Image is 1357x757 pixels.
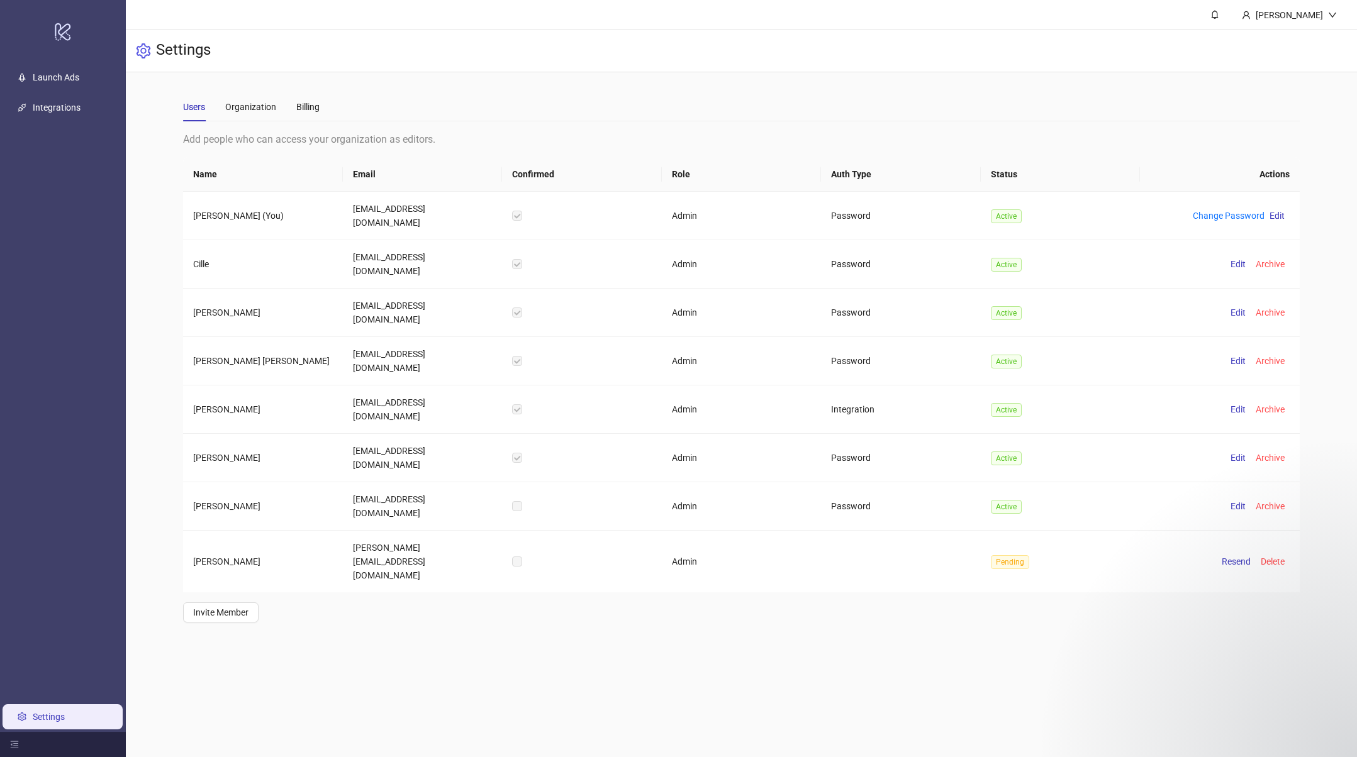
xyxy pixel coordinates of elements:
[33,102,81,113] a: Integrations
[1256,404,1285,414] span: Archive
[183,434,342,482] td: [PERSON_NAME]
[991,355,1022,368] span: Active
[1231,453,1246,463] span: Edit
[662,434,821,482] td: Admin
[343,434,502,482] td: [EMAIL_ADDRESS][DOMAIN_NAME]
[1231,307,1246,318] span: Edit
[1251,305,1290,320] button: Archive
[225,100,276,114] div: Organization
[343,482,502,531] td: [EMAIL_ADDRESS][DOMAIN_NAME]
[662,240,821,289] td: Admin
[821,434,980,482] td: Password
[183,482,342,531] td: [PERSON_NAME]
[821,337,980,385] td: Password
[183,100,205,114] div: Users
[343,531,502,592] td: [PERSON_NAME][EMAIL_ADDRESS][DOMAIN_NAME]
[981,157,1140,192] th: Status
[821,192,980,240] td: Password
[1226,402,1251,417] button: Edit
[1256,453,1285,463] span: Archive
[821,240,980,289] td: Password
[1251,499,1290,514] button: Archive
[662,385,821,434] td: Admin
[343,157,502,192] th: Email
[662,531,821,592] td: Admin
[1251,8,1328,22] div: [PERSON_NAME]
[193,607,249,617] span: Invite Member
[1226,257,1251,272] button: Edit
[1193,211,1265,221] a: Change Password
[662,337,821,385] td: Admin
[1265,208,1290,223] button: Edit
[183,531,342,592] td: [PERSON_NAME]
[1256,356,1285,366] span: Archive
[1251,353,1290,368] button: Archive
[1256,307,1285,318] span: Archive
[1251,402,1290,417] button: Archive
[991,306,1022,320] span: Active
[502,157,661,192] th: Confirmed
[821,385,980,434] td: Integration
[183,192,342,240] td: [PERSON_NAME] (You)
[10,740,19,749] span: menu-fold
[343,337,502,385] td: [EMAIL_ADDRESS][DOMAIN_NAME]
[183,131,1299,147] div: Add people who can access your organization as editors.
[1328,11,1337,19] span: down
[991,258,1022,272] span: Active
[821,157,980,192] th: Auth Type
[1217,554,1256,569] button: Resend
[991,209,1022,223] span: Active
[1226,450,1251,465] button: Edit
[1231,404,1246,414] span: Edit
[1226,305,1251,320] button: Edit
[1210,10,1219,19] span: bell
[296,100,320,114] div: Billing
[991,451,1022,465] span: Active
[1140,157,1300,192] th: Actions
[991,555,1029,569] span: Pending
[33,712,65,722] a: Settings
[343,240,502,289] td: [EMAIL_ADDRESS][DOMAIN_NAME]
[662,482,821,531] td: Admin
[1231,356,1246,366] span: Edit
[1242,11,1251,19] span: user
[343,289,502,337] td: [EMAIL_ADDRESS][DOMAIN_NAME]
[1222,556,1251,566] span: Resend
[1256,501,1285,511] span: Archive
[821,289,980,337] td: Password
[1251,257,1290,272] button: Archive
[33,72,79,82] a: Launch Ads
[1270,211,1285,221] span: Edit
[1261,556,1285,566] span: Delete
[1256,259,1285,269] span: Archive
[991,403,1022,417] span: Active
[183,337,342,385] td: [PERSON_NAME] [PERSON_NAME]
[662,289,821,337] td: Admin
[136,43,151,58] span: setting
[183,602,259,622] button: Invite Member
[1226,499,1251,514] button: Edit
[821,482,980,531] td: Password
[183,289,342,337] td: [PERSON_NAME]
[662,192,821,240] td: Admin
[156,40,211,62] h3: Settings
[1251,450,1290,465] button: Archive
[991,500,1022,514] span: Active
[343,192,502,240] td: [EMAIL_ADDRESS][DOMAIN_NAME]
[662,157,821,192] th: Role
[183,385,342,434] td: [PERSON_NAME]
[183,240,342,289] td: Cille
[1226,353,1251,368] button: Edit
[1231,501,1246,511] span: Edit
[183,157,342,192] th: Name
[1231,259,1246,269] span: Edit
[343,385,502,434] td: [EMAIL_ADDRESS][DOMAIN_NAME]
[1256,554,1290,569] button: Delete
